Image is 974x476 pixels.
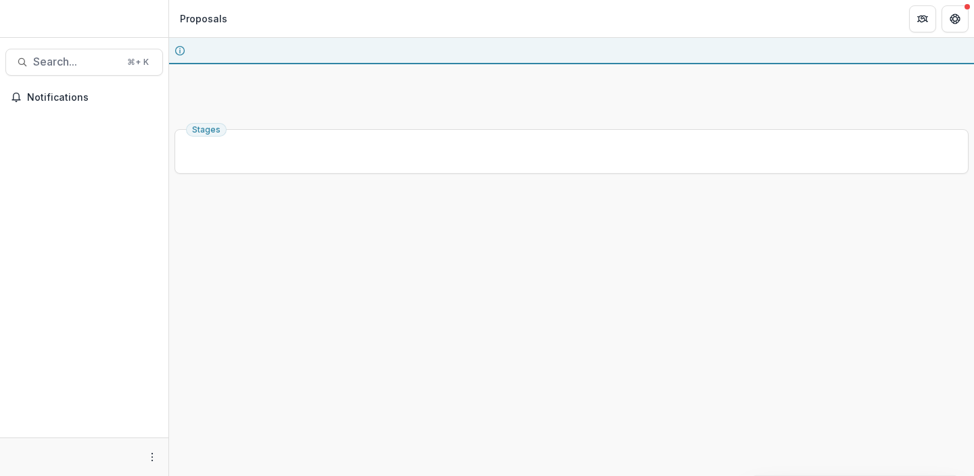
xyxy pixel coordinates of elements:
[5,49,163,76] button: Search...
[942,5,969,32] button: Get Help
[33,55,119,68] span: Search...
[180,11,227,26] div: Proposals
[5,87,163,108] button: Notifications
[192,125,221,135] span: Stages
[144,449,160,465] button: More
[909,5,936,32] button: Partners
[175,9,233,28] nav: breadcrumb
[124,55,152,70] div: ⌘ + K
[27,92,158,103] span: Notifications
